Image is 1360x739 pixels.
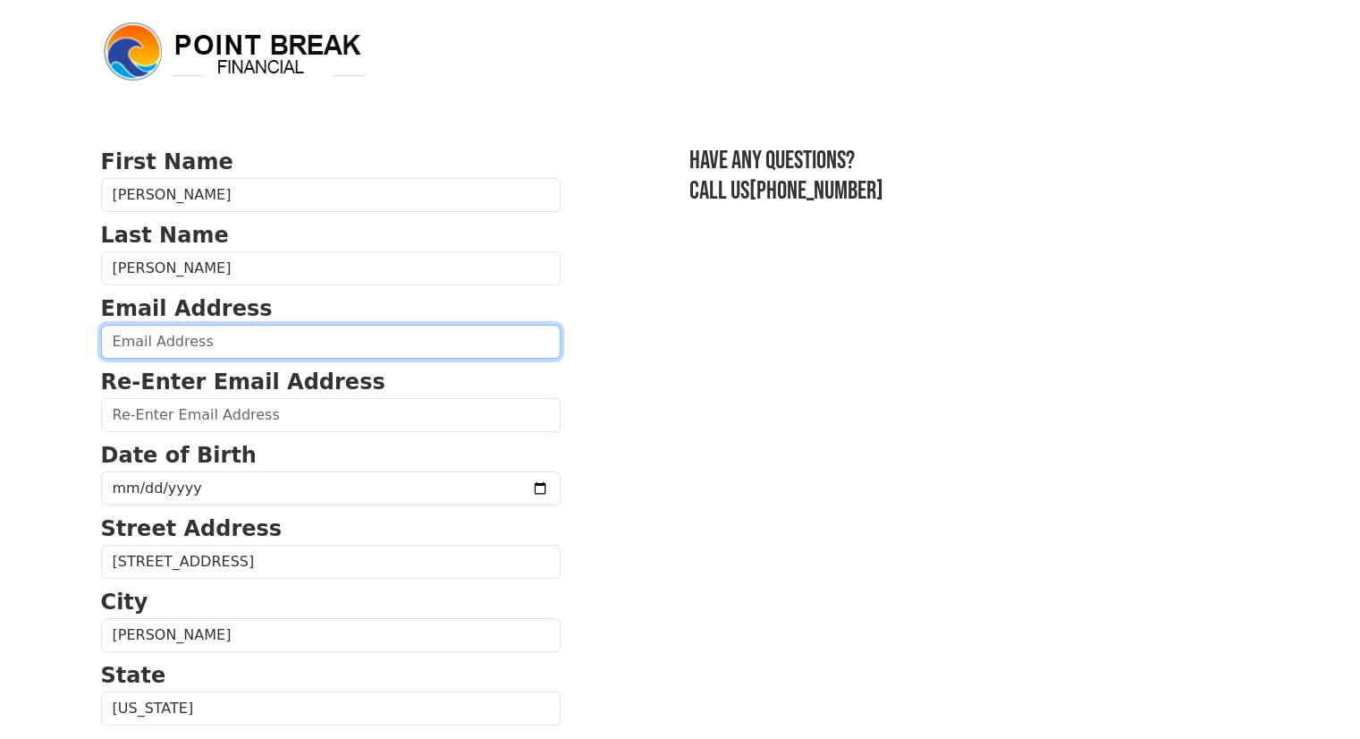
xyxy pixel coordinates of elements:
[101,663,166,688] strong: State
[101,516,283,541] strong: Street Address
[101,20,369,84] img: logo.png
[101,149,233,174] strong: First Name
[101,178,561,212] input: First Name
[101,369,385,395] strong: Re-Enter Email Address
[101,325,561,359] input: Email Address
[101,618,561,652] input: City
[101,545,561,579] input: Street Address
[101,590,148,615] strong: City
[101,443,257,468] strong: Date of Birth
[101,223,229,248] strong: Last Name
[749,176,883,206] a: [PHONE_NUMBER]
[101,296,273,321] strong: Email Address
[689,176,1260,207] h3: Call us
[101,251,561,285] input: Last Name
[101,398,561,432] input: Re-Enter Email Address
[689,146,1260,176] h3: Have any questions?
